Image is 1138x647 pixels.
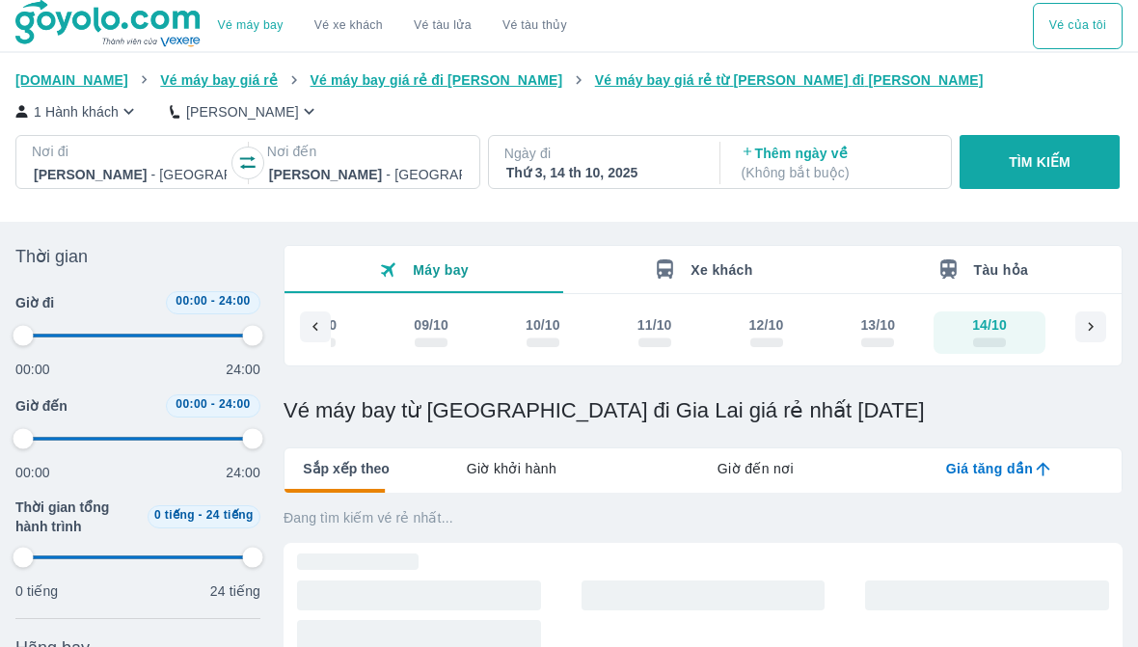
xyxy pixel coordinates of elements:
span: - [211,294,215,308]
p: 24 tiếng [210,581,260,601]
div: choose transportation mode [1033,3,1123,49]
button: [PERSON_NAME] [170,101,319,121]
span: Máy bay [413,262,469,278]
span: Sắp xếp theo [303,459,390,478]
span: - [211,397,215,411]
span: 24:00 [219,397,251,411]
div: 14/10 [972,315,1007,335]
span: [DOMAIN_NAME] [15,72,128,88]
span: Tàu hỏa [974,262,1029,278]
p: TÌM KIẾM [1009,152,1070,172]
span: Vé máy bay giá rẻ đi [PERSON_NAME] [311,72,563,88]
span: 00:00 [176,294,207,308]
p: ( Không bắt buộc ) [741,163,934,182]
p: 00:00 [15,463,50,482]
div: 12/10 [749,315,784,335]
button: 1 Hành khách [15,101,139,121]
span: Giá tăng dần [946,459,1033,478]
a: Vé tàu lửa [398,3,487,49]
p: Đang tìm kiếm vé rẻ nhất... [284,508,1123,527]
span: 24 tiếng [206,508,254,522]
button: Vé tàu thủy [487,3,583,49]
span: Vé máy bay giá rẻ từ [PERSON_NAME] đi [PERSON_NAME] [595,72,984,88]
div: Thứ 3, 14 th 10, 2025 [506,163,699,182]
p: Thêm ngày về [741,144,934,182]
div: 13/10 [860,315,895,335]
nav: breadcrumb [15,70,1123,90]
p: 0 tiếng [15,581,58,601]
span: Xe khách [691,262,752,278]
span: 24:00 [219,294,251,308]
p: 24:00 [226,360,260,379]
p: 00:00 [15,360,50,379]
span: 00:00 [176,397,207,411]
div: lab API tabs example [390,448,1122,489]
span: Giờ đến [15,396,68,416]
a: Vé xe khách [314,18,383,33]
div: 11/10 [637,315,672,335]
span: Vé máy bay giá rẻ [160,72,278,88]
h1: Vé máy bay từ [GEOGRAPHIC_DATA] đi Gia Lai giá rẻ nhất [DATE] [284,397,1123,424]
p: Nơi đi [32,142,229,161]
p: [PERSON_NAME] [186,102,299,121]
p: 1 Hành khách [34,102,119,121]
div: choose transportation mode [203,3,583,49]
p: Ngày đi [504,144,701,163]
span: Giờ đi [15,293,54,312]
div: 10/10 [526,315,560,335]
a: Vé máy bay [218,18,284,33]
div: 09/10 [414,315,448,335]
span: Giờ đến nơi [718,459,794,478]
span: Thời gian tổng hành trình [15,498,140,536]
button: TÌM KIẾM [960,135,1119,189]
p: 24:00 [226,463,260,482]
button: Vé của tôi [1033,3,1123,49]
p: Nơi đến [267,142,464,161]
span: Thời gian [15,245,88,268]
span: Giờ khởi hành [467,459,556,478]
span: 0 tiếng [154,508,195,522]
span: - [199,508,203,522]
